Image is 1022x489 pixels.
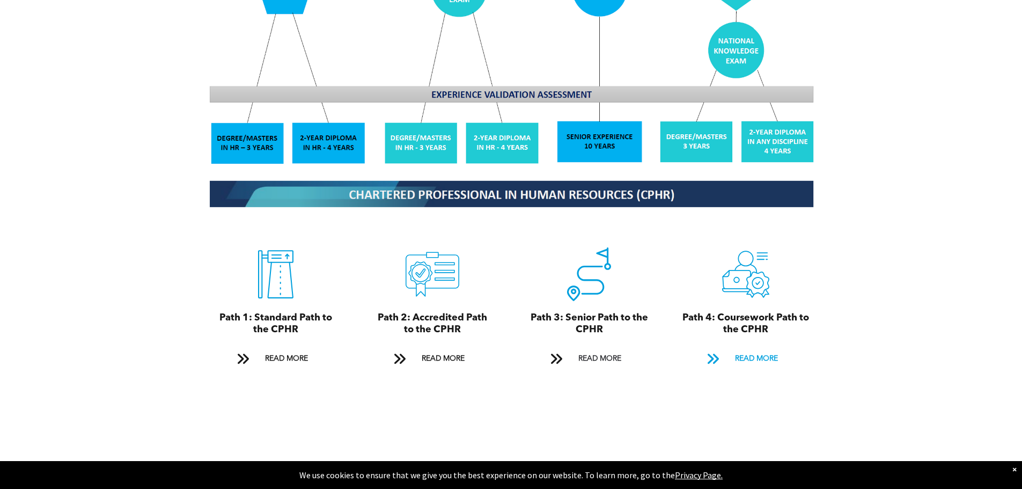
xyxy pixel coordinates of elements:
[682,313,809,334] span: Path 4: Coursework Path to the CPHR
[219,313,332,334] span: Path 1: Standard Path to the CPHR
[675,470,723,480] a: Privacy Page.
[575,349,625,369] span: READ MORE
[731,349,782,369] span: READ MORE
[543,349,635,369] a: READ MORE
[700,349,792,369] a: READ MORE
[261,349,312,369] span: READ MORE
[418,349,468,369] span: READ MORE
[1012,464,1017,475] div: Dismiss notification
[378,313,487,334] span: Path 2: Accredited Path to the CPHR
[531,313,648,334] span: Path 3: Senior Path to the CPHR
[386,349,479,369] a: READ MORE
[230,349,322,369] a: READ MORE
